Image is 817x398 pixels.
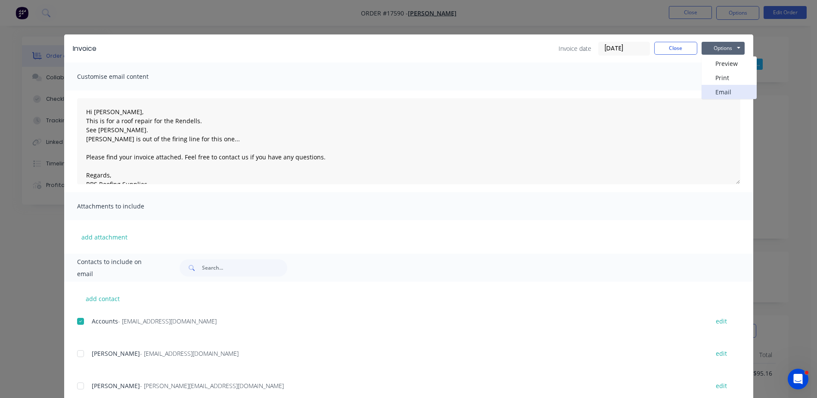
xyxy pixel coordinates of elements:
button: Email [702,85,757,99]
span: [PERSON_NAME] [92,382,140,390]
span: [PERSON_NAME] [92,349,140,358]
div: Invoice [73,44,96,54]
span: Attachments to include [77,200,172,212]
button: add attachment [77,230,132,243]
button: Print [702,71,757,85]
button: Preview [702,56,757,71]
span: Contacts to include on email [77,256,158,280]
iframe: Intercom live chat [788,369,808,389]
button: edit [711,348,732,359]
button: Options [702,42,745,55]
button: edit [711,315,732,327]
span: Accounts [92,317,118,325]
button: add contact [77,292,129,305]
button: edit [711,380,732,392]
span: - [PERSON_NAME][EMAIL_ADDRESS][DOMAIN_NAME] [140,382,284,390]
input: Search... [202,259,287,277]
span: Customise email content [77,71,172,83]
button: Close [654,42,697,55]
span: Invoice date [559,44,591,53]
span: - [EMAIL_ADDRESS][DOMAIN_NAME] [118,317,217,325]
textarea: Hi [PERSON_NAME], This is for a roof repair for the Rendells. See [PERSON_NAME]. [PERSON_NAME] is... [77,98,740,184]
span: - [EMAIL_ADDRESS][DOMAIN_NAME] [140,349,239,358]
